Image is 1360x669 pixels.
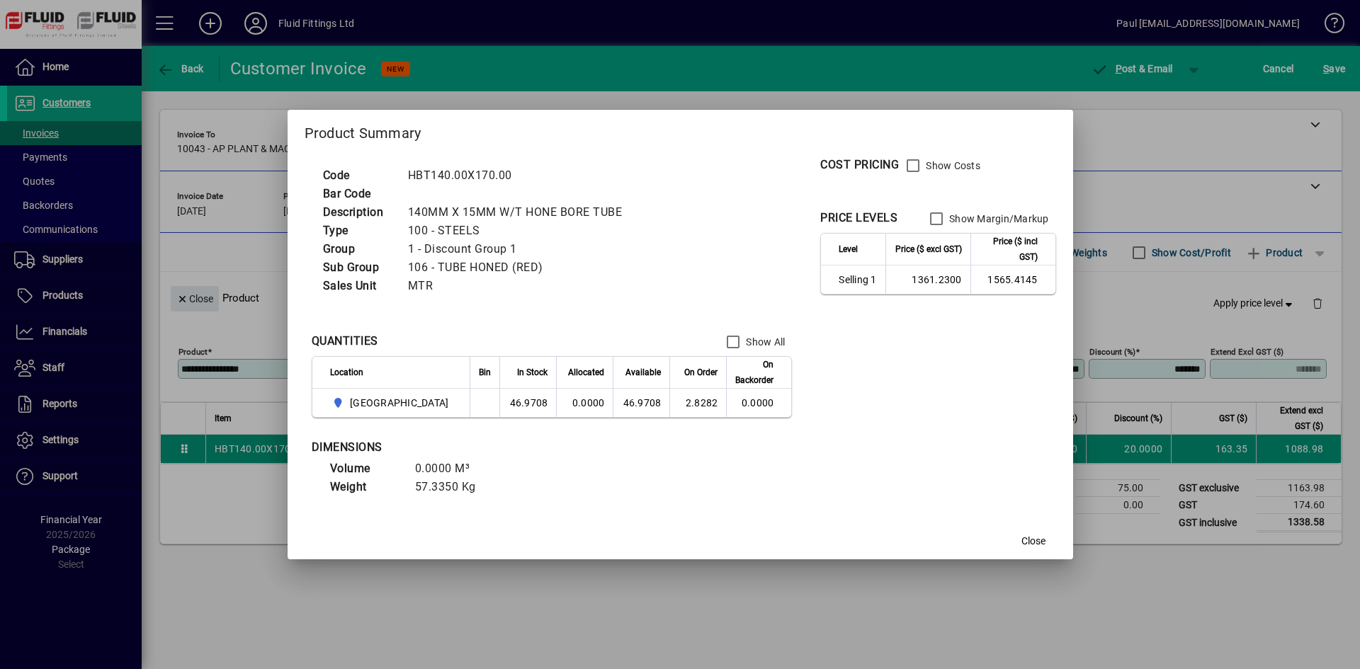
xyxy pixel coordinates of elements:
div: PRICE LEVELS [820,210,897,227]
td: HBT140.00X170.00 [401,166,640,185]
td: 140MM X 15MM W/T HONE BORE TUBE [401,203,640,222]
span: Location [330,365,363,380]
td: 100 - STEELS [401,222,640,240]
span: On Backorder [735,357,773,388]
span: AUCKLAND [330,394,455,411]
td: 1565.4145 [970,265,1055,294]
span: 2.8282 [686,397,718,408]
td: Weight [323,478,408,496]
td: Sales Unit [316,277,401,295]
button: Close [1011,528,1056,554]
td: 106 - TUBE HONED (RED) [401,258,640,277]
div: DIMENSIONS [312,439,666,456]
td: 1 - Discount Group 1 [401,240,640,258]
td: 0.0000 [556,389,613,417]
span: Close [1021,534,1045,549]
label: Show All [743,335,785,349]
span: Bin [479,365,491,380]
td: 46.9708 [499,389,556,417]
td: Sub Group [316,258,401,277]
td: 57.3350 Kg [408,478,493,496]
td: MTR [401,277,640,295]
td: Volume [323,459,408,478]
td: Type [316,222,401,240]
td: 46.9708 [613,389,669,417]
td: 0.0000 [726,389,791,417]
span: Level [839,241,858,257]
td: 1361.2300 [885,265,970,294]
td: Bar Code [316,185,401,203]
span: Selling 1 [839,273,876,287]
span: Available [625,365,661,380]
td: Code [316,166,401,185]
div: COST PRICING [820,156,899,173]
span: In Stock [517,365,548,380]
span: On Order [684,365,718,380]
div: QUANTITIES [312,333,378,350]
td: Description [316,203,401,222]
span: Allocated [568,365,604,380]
label: Show Costs [923,159,980,173]
h2: Product Summary [288,110,1073,151]
span: Price ($ incl GST) [980,234,1038,265]
span: [GEOGRAPHIC_DATA] [350,396,448,410]
td: 0.0000 M³ [408,459,493,478]
td: Group [316,240,401,258]
label: Show Margin/Markup [946,212,1049,226]
span: Price ($ excl GST) [895,241,962,257]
